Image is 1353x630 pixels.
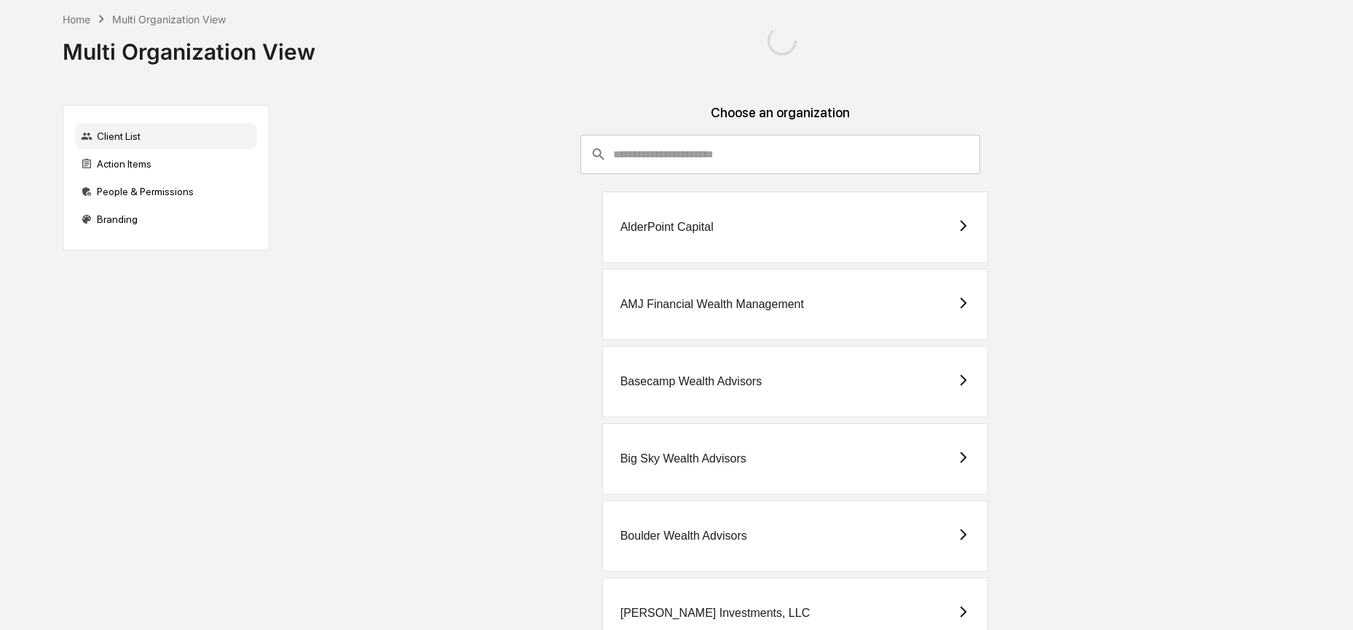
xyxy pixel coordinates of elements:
div: Multi Organization View [63,27,315,65]
div: Boulder Wealth Advisors [620,529,747,543]
div: Branding [75,206,257,232]
div: Basecamp Wealth Advisors [620,375,762,388]
div: AlderPoint Capital [620,221,714,234]
div: Big Sky Wealth Advisors [620,452,746,465]
div: Action Items [75,151,257,177]
div: consultant-dashboard__filter-organizations-search-bar [580,135,980,174]
div: Client List [75,123,257,149]
div: [PERSON_NAME] Investments, LLC [620,607,810,620]
div: Multi Organization View [112,13,226,25]
div: Home [63,13,90,25]
div: Choose an organization [281,105,1280,135]
div: People & Permissions [75,178,257,205]
div: AMJ Financial Wealth Management [620,298,804,311]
